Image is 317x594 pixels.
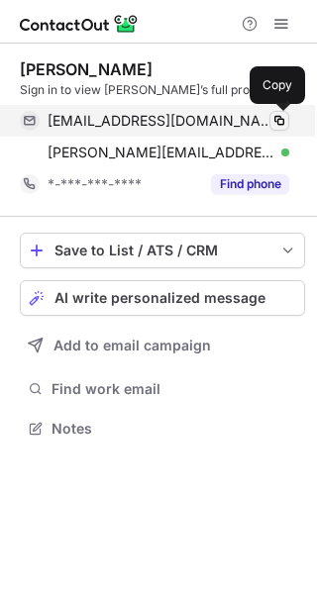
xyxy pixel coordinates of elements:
[52,380,297,398] span: Find work email
[20,233,305,268] button: save-profile-one-click
[53,338,211,353] span: Add to email campaign
[20,59,153,79] div: [PERSON_NAME]
[20,328,305,363] button: Add to email campaign
[48,112,274,130] span: [EMAIL_ADDRESS][DOMAIN_NAME]
[20,375,305,403] button: Find work email
[20,280,305,316] button: AI write personalized message
[20,415,305,443] button: Notes
[20,12,139,36] img: ContactOut v5.3.10
[20,81,305,99] div: Sign in to view [PERSON_NAME]’s full profile
[52,420,297,438] span: Notes
[48,144,274,161] span: [PERSON_NAME][EMAIL_ADDRESS][PERSON_NAME][DOMAIN_NAME]
[54,290,265,306] span: AI write personalized message
[211,174,289,194] button: Reveal Button
[54,243,270,258] div: Save to List / ATS / CRM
